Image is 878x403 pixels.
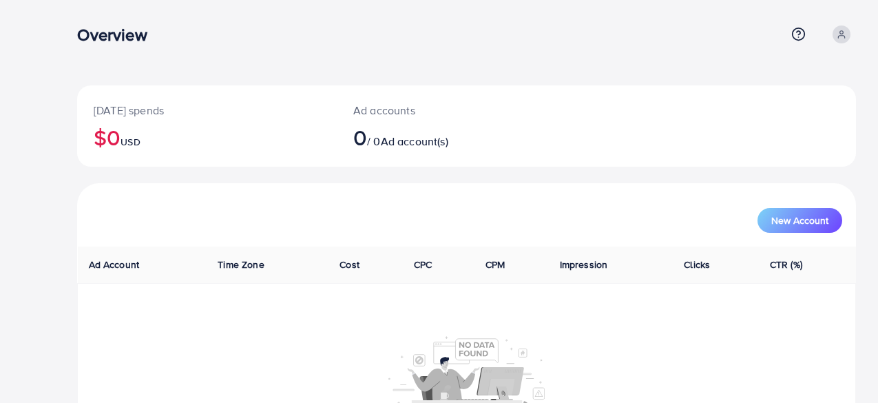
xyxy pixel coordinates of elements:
p: [DATE] spends [94,102,320,118]
h3: Overview [77,25,158,45]
span: Impression [560,258,608,271]
span: New Account [771,216,828,225]
span: USD [121,135,140,149]
span: Time Zone [218,258,264,271]
span: CPC [414,258,432,271]
button: New Account [757,208,842,233]
p: Ad accounts [353,102,515,118]
h2: $0 [94,124,320,150]
span: Ad account(s) [381,134,448,149]
span: Cost [339,258,359,271]
span: Clicks [684,258,710,271]
span: Ad Account [89,258,140,271]
span: CTR (%) [770,258,802,271]
h2: / 0 [353,124,515,150]
span: 0 [353,121,367,153]
span: CPM [485,258,505,271]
